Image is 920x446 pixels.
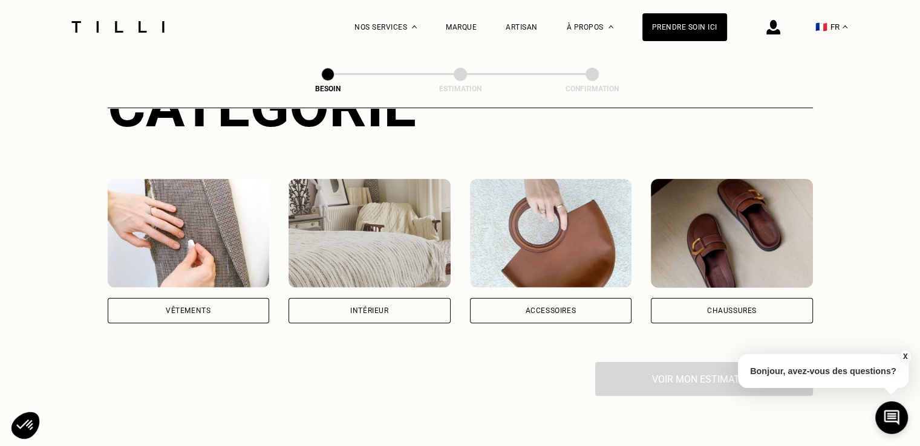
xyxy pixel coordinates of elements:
[67,21,169,33] img: Logo du service de couturière Tilli
[899,350,911,363] button: X
[608,25,613,28] img: Menu déroulant à propos
[108,179,270,288] img: Vêtements
[532,85,653,93] div: Confirmation
[766,20,780,34] img: icône connexion
[267,85,388,93] div: Besoin
[651,179,813,288] img: Chaussures
[400,85,521,93] div: Estimation
[412,25,417,28] img: Menu déroulant
[815,21,827,33] span: 🇫🇷
[738,354,909,388] p: Bonjour, avez-vous des questions?
[525,307,576,314] div: Accessoires
[166,307,210,314] div: Vêtements
[350,307,388,314] div: Intérieur
[707,307,757,314] div: Chaussures
[289,179,451,288] img: Intérieur
[843,25,847,28] img: menu déroulant
[446,23,477,31] a: Marque
[642,13,727,41] a: Prendre soin ici
[506,23,538,31] a: Artisan
[470,179,632,288] img: Accessoires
